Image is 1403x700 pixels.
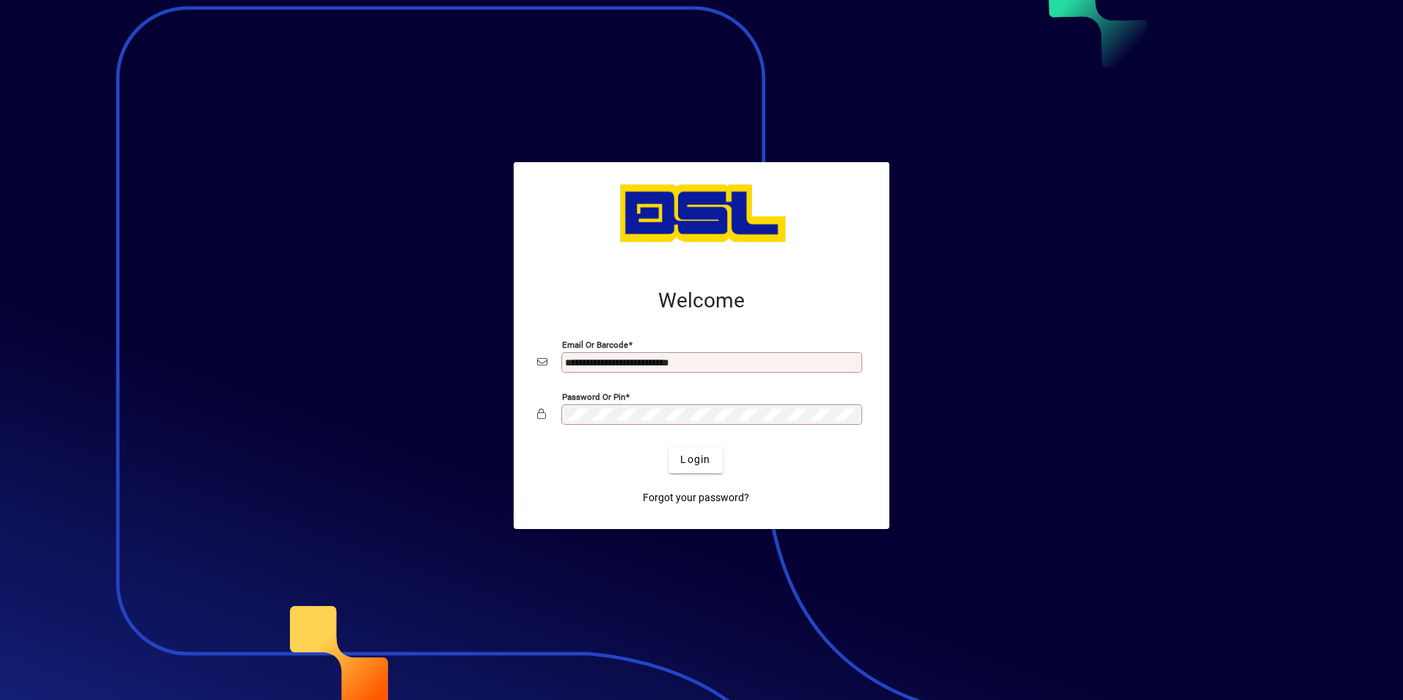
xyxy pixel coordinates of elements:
[668,447,722,473] button: Login
[643,490,749,506] span: Forgot your password?
[637,485,755,511] a: Forgot your password?
[562,339,628,349] mat-label: Email or Barcode
[537,288,866,313] h2: Welcome
[680,452,710,467] span: Login
[562,391,625,401] mat-label: Password or Pin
